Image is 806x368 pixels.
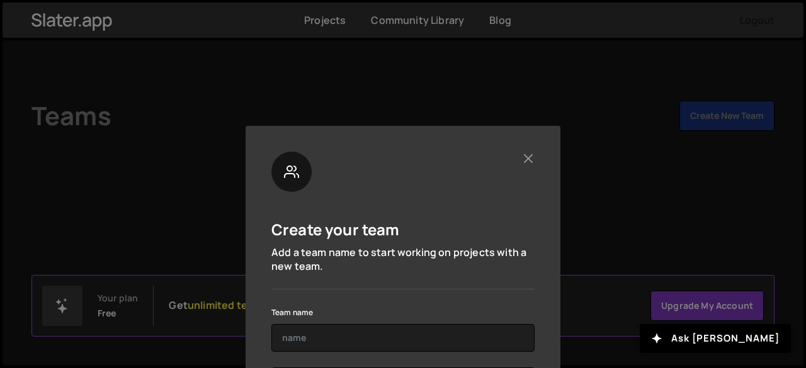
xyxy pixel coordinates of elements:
[271,220,400,239] h5: Create your team
[271,245,535,274] p: Add a team name to start working on projects with a new team.
[271,324,535,352] input: name
[640,324,791,353] button: Ask [PERSON_NAME]
[271,306,313,319] label: Team name
[521,152,535,165] button: Close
